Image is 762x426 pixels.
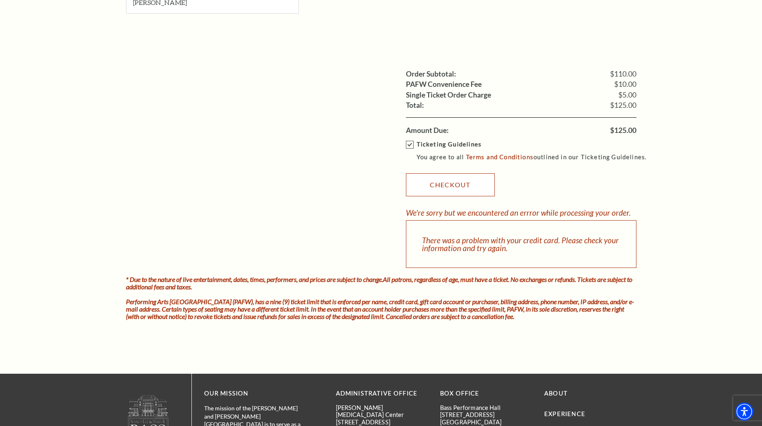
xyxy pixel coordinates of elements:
[618,91,636,99] span: $5.00
[383,275,508,283] strong: All patrons, regardless of age, must have a ticket
[336,389,428,399] p: Administrative Office
[126,298,634,320] i: Performing Arts [GEOGRAPHIC_DATA] (PAFW), has a nine (9) ticket limit that is enforced per name, ...
[406,209,631,216] div: We're sorry but we encountered an errror while processing your order.
[406,127,449,134] label: Amount Due:
[406,70,456,78] label: Order Subtotal:
[417,152,654,163] p: You agree to all
[466,153,534,161] a: Terms and Conditions
[336,404,428,419] p: [PERSON_NAME][MEDICAL_DATA] Center
[126,275,632,291] i: * Due to the nature of live entertainment, dates, times, performers, and prices are subject to ch...
[610,102,636,109] span: $125.00
[406,220,636,268] div: There was a problem with your credit card. Please check your information and try again.
[544,390,568,397] a: About
[336,419,428,426] p: [STREET_ADDRESS]
[406,91,491,99] label: Single Ticket Order Charge
[440,389,532,399] p: BOX OFFICE
[610,70,636,78] span: $110.00
[544,410,585,417] a: Experience
[204,389,307,399] p: OUR MISSION
[440,411,532,418] p: [STREET_ADDRESS]
[534,154,646,161] span: outlined in our Ticketing Guidelines.
[440,404,532,411] p: Bass Performance Hall
[406,102,424,109] label: Total:
[406,81,482,88] label: PAFW Convenience Fee
[614,81,636,88] span: $10.00
[610,127,636,134] span: $125.00
[406,173,495,196] a: Checkout
[417,141,481,148] strong: Ticketing Guidelines
[735,403,753,421] div: Accessibility Menu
